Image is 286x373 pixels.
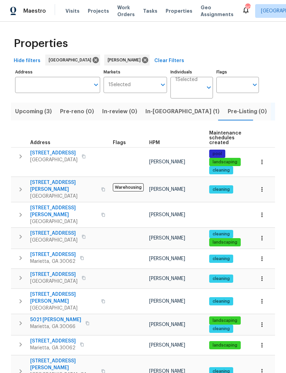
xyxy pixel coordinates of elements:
label: Individuals [170,70,213,74]
span: Flags [113,140,126,145]
span: [PERSON_NAME] [149,160,185,164]
span: Work Orders [117,4,135,18]
span: [STREET_ADDRESS][PERSON_NAME] [30,205,97,218]
span: Address [30,140,50,145]
span: Visits [65,8,80,14]
span: Marietta, GA 30066 [30,323,81,330]
span: In-review (0) [102,107,137,116]
span: [GEOGRAPHIC_DATA] [30,193,97,200]
span: Geo Assignments [201,4,234,18]
div: [GEOGRAPHIC_DATA] [45,55,100,66]
button: Open [250,80,260,90]
span: Pre-reno (0) [60,107,94,116]
label: Markets [104,70,167,74]
span: cleaning [210,299,233,304]
span: Pre-Listing (0) [228,107,267,116]
button: Open [204,83,214,92]
button: Open [91,80,101,90]
span: Marietta, GA 30062 [30,345,76,351]
span: In-[GEOGRAPHIC_DATA] (1) [145,107,219,116]
span: [GEOGRAPHIC_DATA] [49,57,94,63]
div: [PERSON_NAME] [104,55,150,66]
span: [PERSON_NAME] [149,236,185,241]
span: [PERSON_NAME] [149,276,185,281]
span: cleaning [210,326,233,332]
span: [STREET_ADDRESS] [30,338,76,345]
div: 90 [245,4,250,11]
span: [PERSON_NAME] [149,256,185,261]
span: landscaping [210,342,240,348]
span: 1 Selected [175,77,198,83]
span: [GEOGRAPHIC_DATA] [30,218,97,225]
span: [STREET_ADDRESS][PERSON_NAME] [30,179,97,193]
label: Address [15,70,100,74]
span: [PERSON_NAME] [149,322,185,327]
span: Upcoming (3) [15,107,52,116]
span: [GEOGRAPHIC_DATA] [30,156,78,163]
span: cleaning [210,276,233,282]
span: [STREET_ADDRESS] [30,251,76,258]
span: Projects [88,8,109,14]
span: [GEOGRAPHIC_DATA] [30,305,97,312]
span: Maintenance schedules created [209,131,241,145]
span: Maestro [23,8,46,14]
span: [GEOGRAPHIC_DATA] [30,278,78,285]
span: cleaning [210,167,233,173]
span: HPM [149,140,160,145]
span: Clear Filters [154,57,184,65]
span: 1 Selected [108,82,131,88]
span: Marietta, GA 30062 [30,258,76,265]
button: Hide filters [11,55,43,67]
span: landscaping [210,318,240,324]
span: [PERSON_NAME] [149,212,185,217]
span: cleaning [210,231,233,237]
span: Hide filters [14,57,40,65]
span: cleaning [210,256,233,262]
button: Open [158,80,168,90]
button: Clear Filters [152,55,187,67]
span: Tasks [143,9,157,13]
span: [STREET_ADDRESS] [30,230,78,237]
span: [PERSON_NAME] [149,343,185,348]
span: [STREET_ADDRESS][PERSON_NAME] [30,358,97,371]
span: [PERSON_NAME] [149,187,185,192]
span: Properties [166,8,192,14]
span: [STREET_ADDRESS][PERSON_NAME] [30,291,97,305]
span: pool [210,151,225,157]
span: landscaping [210,159,240,165]
span: [PERSON_NAME] [108,57,143,63]
span: [STREET_ADDRESS] [30,150,78,156]
span: 5021 [PERSON_NAME] [30,316,81,323]
label: Flags [216,70,259,74]
span: Warehousing [113,183,144,191]
span: [STREET_ADDRESS] [30,271,78,278]
span: [PERSON_NAME] [149,299,185,304]
span: [GEOGRAPHIC_DATA] [30,237,78,244]
span: landscaping [210,240,240,245]
span: cleaning [210,187,233,193]
span: Properties [14,40,68,47]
